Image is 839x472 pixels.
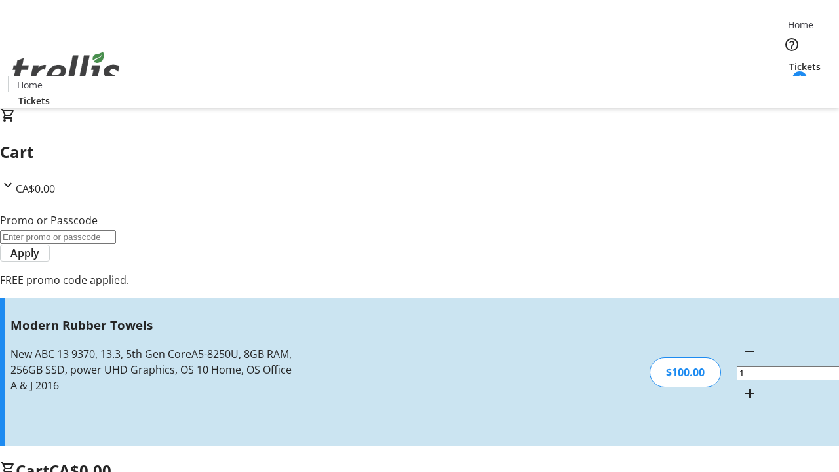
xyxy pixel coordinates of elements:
span: Tickets [789,60,821,73]
div: New ABC 13 9370, 13.3, 5th Gen CoreA5-8250U, 8GB RAM, 256GB SSD, power UHD Graphics, OS 10 Home, ... [10,346,297,393]
button: Cart [779,73,805,100]
a: Tickets [779,60,831,73]
span: Apply [10,245,39,261]
a: Home [779,18,821,31]
button: Decrement by one [737,338,763,364]
span: Home [17,78,43,92]
a: Tickets [8,94,60,108]
span: Tickets [18,94,50,108]
a: Home [9,78,50,92]
h3: Modern Rubber Towels [10,316,297,334]
img: Orient E2E Organization 8nBUyTNnwE's Logo [8,37,125,103]
span: Home [788,18,813,31]
button: Increment by one [737,380,763,406]
div: $100.00 [650,357,721,387]
button: Help [779,31,805,58]
span: CA$0.00 [16,182,55,196]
